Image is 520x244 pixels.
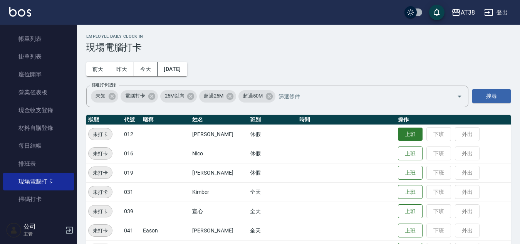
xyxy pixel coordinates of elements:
[248,163,297,182] td: 休假
[160,90,197,103] div: 25M以內
[9,7,31,17] img: Logo
[89,169,112,177] span: 未打卡
[248,115,297,125] th: 班別
[91,90,118,103] div: 未知
[398,128,423,141] button: 上班
[190,163,248,182] td: [PERSON_NAME]
[396,115,511,125] th: 操作
[89,207,112,215] span: 未打卡
[122,125,141,144] td: 012
[92,82,116,88] label: 篩選打卡記錄
[248,144,297,163] td: 休假
[398,146,423,161] button: 上班
[89,150,112,158] span: 未打卡
[3,66,74,83] a: 座位開單
[86,42,511,53] h3: 現場電腦打卡
[122,202,141,221] td: 039
[141,221,190,240] td: Eason
[238,90,275,103] div: 超過50M
[160,92,189,100] span: 25M以內
[134,62,158,76] button: 今天
[110,62,134,76] button: 昨天
[190,221,248,240] td: [PERSON_NAME]
[461,8,475,17] div: AT38
[448,5,478,20] button: AT38
[89,188,112,196] span: 未打卡
[89,130,112,138] span: 未打卡
[248,221,297,240] td: 全天
[190,202,248,221] td: 宣心
[3,137,74,155] a: 每日結帳
[3,119,74,137] a: 材料自購登錄
[190,144,248,163] td: Nico
[3,211,74,231] button: 預約管理
[86,62,110,76] button: 前天
[121,90,158,103] div: 電腦打卡
[472,89,511,103] button: 搜尋
[481,5,511,20] button: 登出
[238,92,267,100] span: 超過50M
[6,222,22,238] img: Person
[122,182,141,202] td: 031
[23,223,63,231] h5: 公司
[23,231,63,237] p: 主管
[122,163,141,182] td: 019
[398,166,423,180] button: 上班
[3,84,74,101] a: 營業儀表板
[248,125,297,144] td: 休假
[190,182,248,202] td: Kimber
[3,173,74,190] a: 現場電腦打卡
[199,90,236,103] div: 超過25M
[122,221,141,240] td: 041
[297,115,396,125] th: 時間
[91,92,110,100] span: 未知
[190,115,248,125] th: 姓名
[429,5,445,20] button: save
[3,48,74,66] a: 掛單列表
[190,125,248,144] td: [PERSON_NAME]
[3,101,74,119] a: 現金收支登錄
[86,115,122,125] th: 狀態
[3,190,74,208] a: 掃碼打卡
[199,92,228,100] span: 超過25M
[398,204,423,219] button: 上班
[248,202,297,221] td: 全天
[3,30,74,48] a: 帳單列表
[158,62,187,76] button: [DATE]
[3,155,74,173] a: 排班表
[248,182,297,202] td: 全天
[141,115,190,125] th: 暱稱
[398,224,423,238] button: 上班
[89,227,112,235] span: 未打卡
[86,34,511,39] h2: Employee Daily Clock In
[277,89,443,103] input: 篩選條件
[398,185,423,199] button: 上班
[121,92,150,100] span: 電腦打卡
[453,90,466,103] button: Open
[122,115,141,125] th: 代號
[122,144,141,163] td: 016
